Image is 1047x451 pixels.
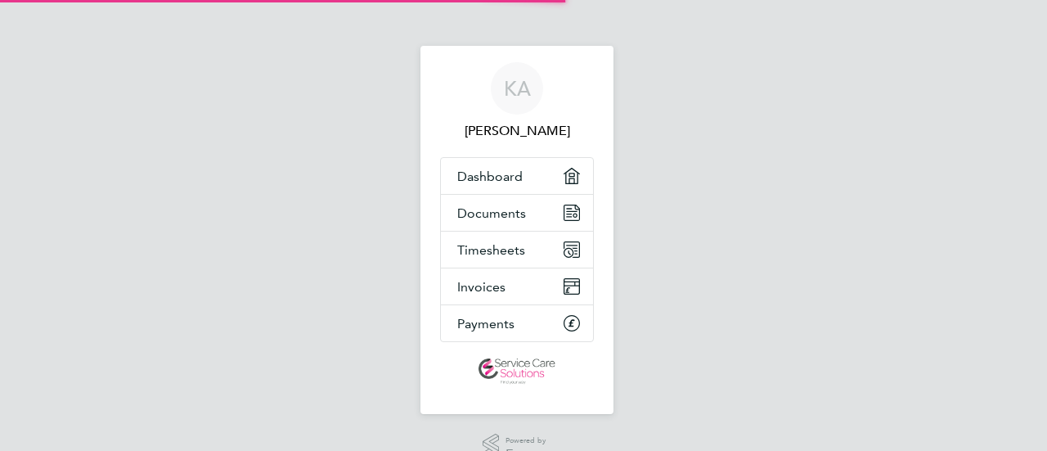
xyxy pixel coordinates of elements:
[457,279,506,295] span: Invoices
[441,305,593,341] a: Payments
[457,242,525,258] span: Timesheets
[457,169,523,184] span: Dashboard
[441,158,593,194] a: Dashboard
[441,232,593,268] a: Timesheets
[441,268,593,304] a: Invoices
[504,78,531,99] span: KA
[506,434,551,448] span: Powered by
[441,195,593,231] a: Documents
[440,359,594,385] a: Go to home page
[440,121,594,141] span: Karen Elizabeth Anderson
[457,316,515,331] span: Payments
[457,205,526,221] span: Documents
[440,62,594,141] a: KA[PERSON_NAME]
[479,359,555,385] img: servicecare-logo-retina.png
[420,46,613,414] nav: Main navigation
